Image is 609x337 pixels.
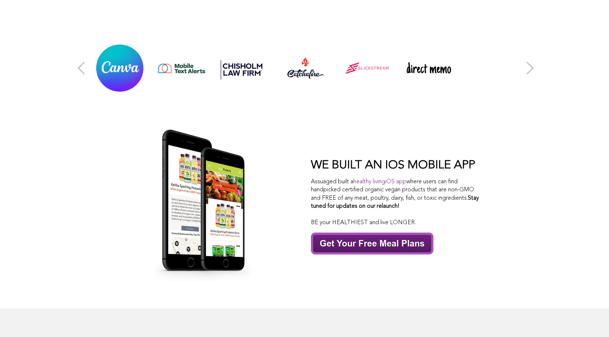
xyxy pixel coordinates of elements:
[343,56,391,80] img: Logo-SlickStream-Partner-Assuaged
[311,179,385,185] span: Assuaged built a
[353,179,385,185] a: healthy living
[311,233,433,254] img: Get Your Free Meal Plans
[405,60,452,76] img: Direct-Memo-Logo
[220,45,267,92] img: Chisholm-Law-Firm
[96,45,143,92] img: Canva-Logo
[385,179,406,185] a: iOS app
[152,130,253,283] img: Products-Mockup-002
[282,54,329,82] img: Catchafire-Logo
[158,62,205,74] img: Mobile-Text-Alerts-Logo
[311,220,416,226] span: BE your HEALTHIEST and live LONGER.
[572,302,609,337] iframe: Chat Widget
[74,57,82,79] button: Previous
[522,57,530,79] button: Next
[311,158,483,172] div: WE BUILT AN IOS MOBILE APP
